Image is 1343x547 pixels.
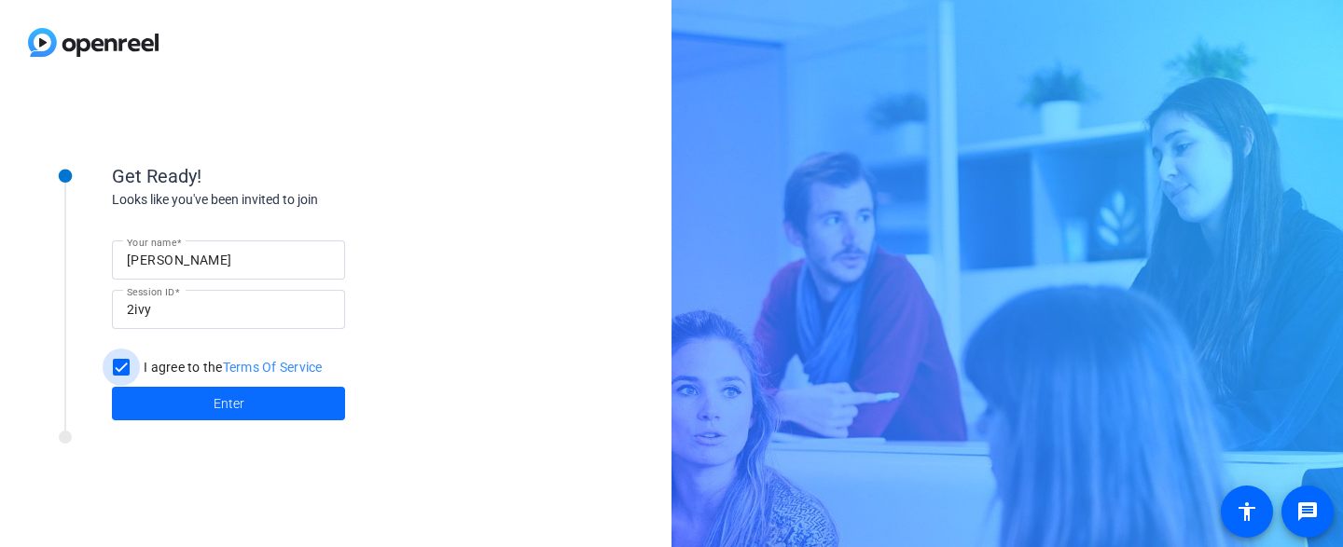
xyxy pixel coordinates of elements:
mat-icon: message [1296,500,1319,523]
mat-icon: accessibility [1236,500,1258,523]
mat-label: Your name [127,237,176,248]
mat-label: Session ID [127,286,174,297]
button: Enter [112,387,345,420]
div: Get Ready! [112,162,485,190]
div: Looks like you've been invited to join [112,190,485,210]
span: Enter [214,394,244,414]
label: I agree to the [140,358,323,376]
a: Terms Of Service [223,360,323,375]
